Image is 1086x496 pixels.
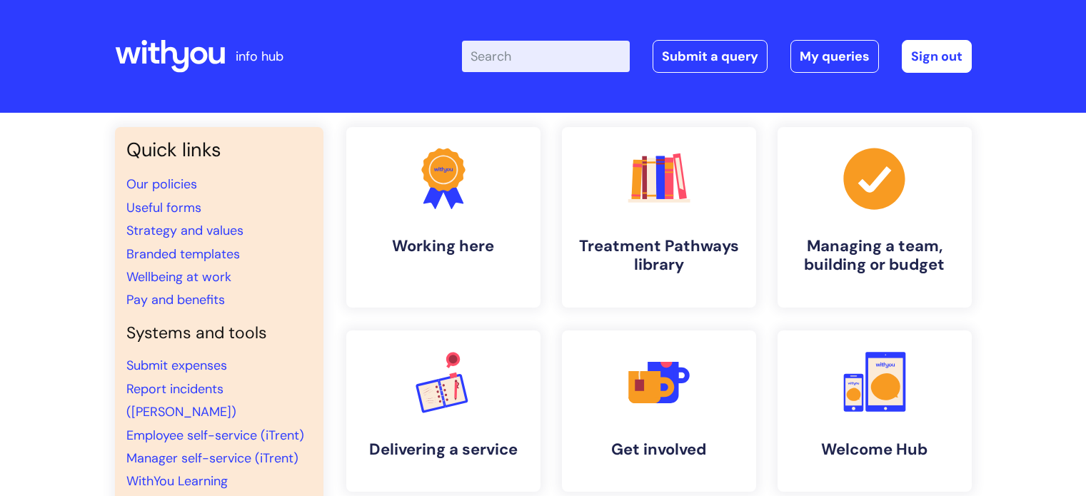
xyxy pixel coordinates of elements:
h4: Working here [358,237,529,255]
a: Managing a team, building or budget [778,127,972,308]
a: Working here [346,127,541,308]
h4: Systems and tools [126,323,312,343]
a: Our policies [126,176,197,193]
a: Get involved [562,330,756,492]
a: Treatment Pathways library [562,127,756,308]
a: Strategy and values [126,222,243,239]
a: Manager self-service (iTrent) [126,450,298,467]
div: | - [462,40,972,73]
p: info hub [236,45,283,68]
h4: Welcome Hub [789,440,960,459]
a: Delivering a service [346,330,541,492]
input: Search [462,41,630,72]
a: Submit a query [653,40,768,73]
h4: Managing a team, building or budget [789,237,960,275]
h4: Treatment Pathways library [573,237,745,275]
a: Pay and benefits [126,291,225,308]
h3: Quick links [126,138,312,161]
a: Submit expenses [126,357,227,374]
a: Wellbeing at work [126,268,231,285]
a: Report incidents ([PERSON_NAME]) [126,380,236,420]
h4: Get involved [573,440,745,459]
a: Useful forms [126,199,201,216]
a: Employee self-service (iTrent) [126,427,304,444]
a: Sign out [902,40,972,73]
a: My queries [790,40,879,73]
a: Welcome Hub [778,330,972,492]
a: WithYou Learning [126,472,228,490]
h4: Delivering a service [358,440,529,459]
a: Branded templates [126,246,240,263]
